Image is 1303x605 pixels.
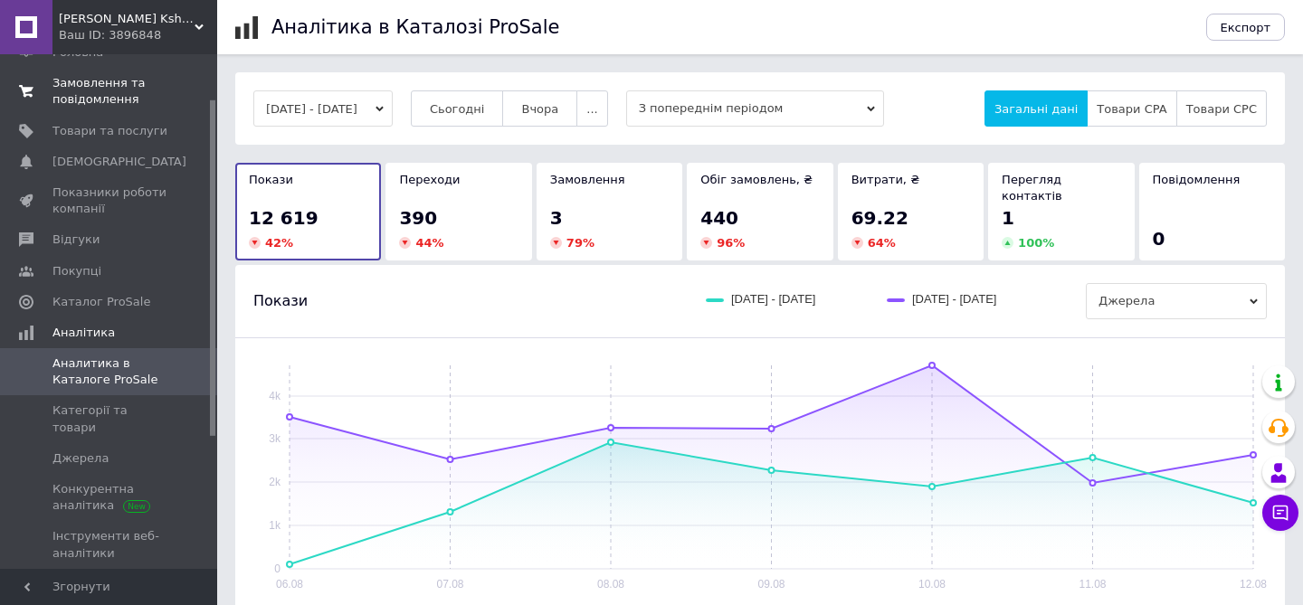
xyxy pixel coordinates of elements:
text: 3k [269,432,281,445]
text: 0 [274,562,281,575]
span: З попереднім періодом [626,90,884,127]
span: Переходи [399,173,460,186]
text: 4k [269,390,281,402]
span: Вчора [521,102,558,116]
button: Загальні дані [984,90,1088,127]
span: Інструменти веб-аналітики [52,528,167,561]
span: Показники роботи компанії [52,184,167,217]
button: ... [576,90,607,127]
text: 11.08 [1079,578,1106,591]
span: Категорії та товари [52,402,167,435]
div: Ваш ID: 3896848 [59,27,217,43]
button: Експорт [1206,14,1286,41]
span: 100 % [1018,236,1054,250]
text: 12.08 [1240,578,1267,591]
text: 09.08 [757,578,785,591]
span: 96 % [717,236,745,250]
span: [DEMOGRAPHIC_DATA] [52,154,186,170]
text: 07.08 [436,578,463,591]
span: 12 619 [249,207,319,229]
span: Відгуки [52,232,100,248]
span: Витрати, ₴ [851,173,920,186]
span: Покази [249,173,293,186]
span: Каталог ProSale [52,294,150,310]
text: 08.08 [597,578,624,591]
span: 79 % [566,236,594,250]
span: Загальні дані [994,102,1078,116]
span: Покази [253,291,308,311]
span: Джерела [1086,283,1267,319]
button: Товари CPC [1176,90,1267,127]
span: Конкурентна аналітика [52,481,167,514]
button: Товари CPA [1087,90,1176,127]
button: Чат з покупцем [1262,495,1298,531]
span: Повідомлення [1153,173,1241,186]
span: 0 [1153,228,1165,250]
span: Аналитика в Каталоге ProSale [52,355,167,388]
span: 44 % [415,236,443,250]
span: Замовлення [550,173,625,186]
button: Сьогодні [411,90,504,127]
span: Експорт [1221,21,1271,34]
text: 06.08 [276,578,303,591]
text: 1k [269,519,281,532]
text: 2k [269,476,281,488]
h1: Аналітика в Каталозі ProSale [271,16,559,38]
span: Аналітика [52,325,115,341]
span: Сьогодні [430,102,485,116]
span: 3 [550,207,563,229]
span: Товари CPA [1097,102,1166,116]
span: Замовлення та повідомлення [52,75,167,108]
span: Покупці [52,263,101,279]
span: Товари та послуги [52,123,167,139]
span: Джерела [52,450,109,467]
button: [DATE] - [DATE] [253,90,393,127]
span: 42 % [265,236,293,250]
button: Вчора [502,90,577,127]
span: 64 % [868,236,896,250]
span: Обіг замовлень, ₴ [700,173,813,186]
span: 1 [1002,207,1014,229]
text: 10.08 [918,578,946,591]
span: Перегляд контактів [1002,173,1062,203]
span: 440 [700,207,738,229]
span: ... [586,102,597,116]
span: Товари CPC [1186,102,1257,116]
span: 69.22 [851,207,908,229]
span: Ales Kshop [59,11,195,27]
span: 390 [399,207,437,229]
